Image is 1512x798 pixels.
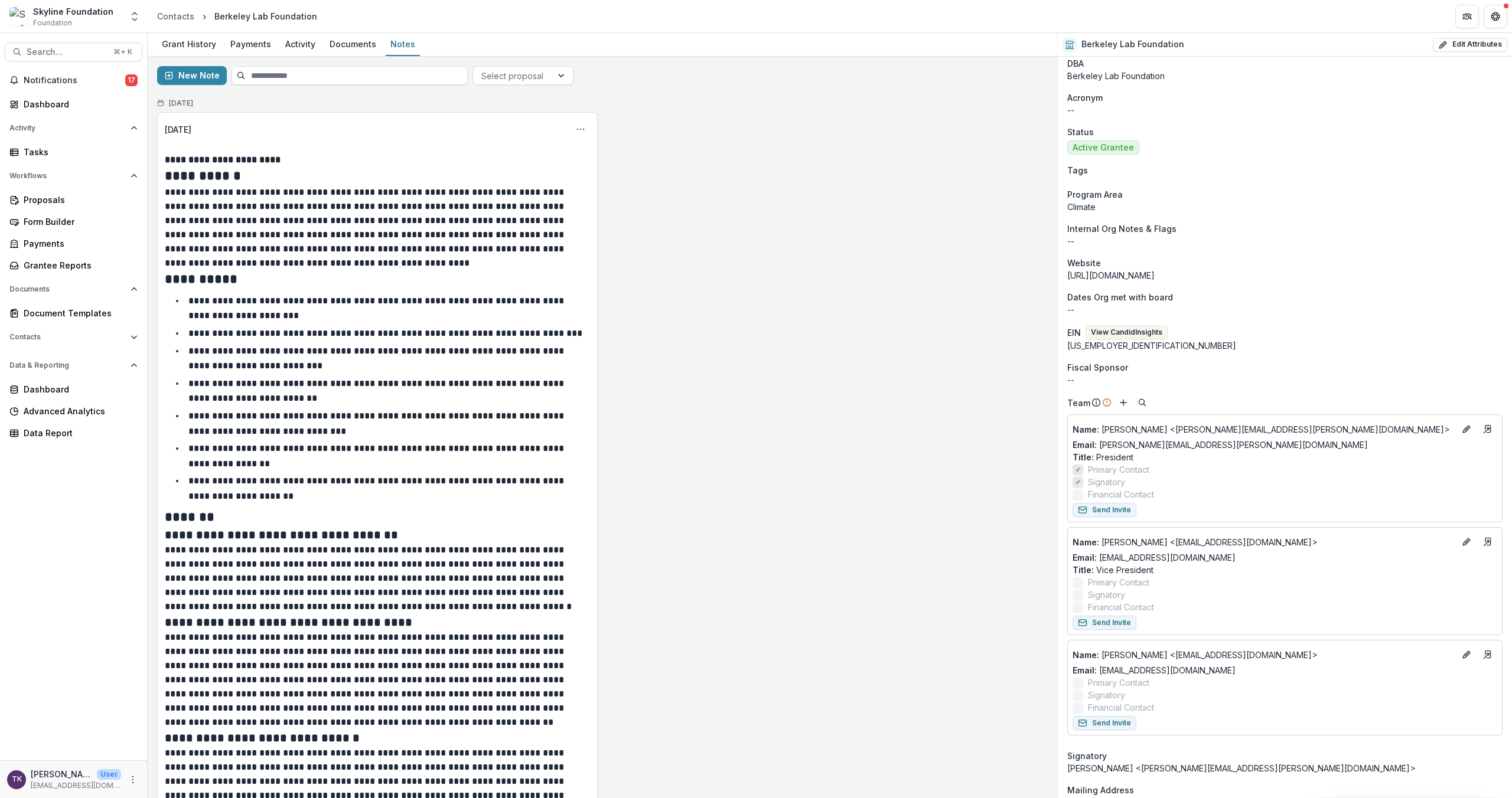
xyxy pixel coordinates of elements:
span: Name : [1073,650,1099,660]
div: Dashboard [24,383,133,395]
a: Data Report [5,423,142,443]
span: Signatory [1088,588,1125,601]
div: Dashboard [24,98,133,110]
span: Internal Org Notes & Flags [1067,223,1177,235]
span: 17 [125,74,138,86]
div: Skyline Foundation [33,5,113,18]
button: Open Activity [5,119,142,138]
button: Search [1135,395,1149,410]
p: User [97,769,121,780]
a: Dashboard [5,380,142,399]
button: Search... [5,42,142,61]
div: Notes [386,35,420,53]
p: [PERSON_NAME] <[EMAIL_ADDRESS][DOMAIN_NAME]> [1073,649,1455,661]
a: Go to contact [1478,532,1497,551]
div: Activity [281,35,320,53]
span: Signatory [1088,689,1125,701]
a: Grantee Reports [5,256,142,275]
button: Edit [1459,422,1474,436]
span: Program Area [1067,188,1123,201]
button: Edit [1459,647,1474,662]
a: Payments [5,234,142,253]
a: Dashboard [5,94,142,114]
div: Payments [24,237,133,250]
span: Title : [1073,452,1094,462]
h2: [DATE] [169,99,193,107]
span: Workflows [9,172,126,180]
div: Berkeley Lab Foundation [1067,70,1503,82]
div: [US_EMPLOYER_IDENTIFICATION_NUMBER] [1067,339,1503,352]
a: Tasks [5,142,142,162]
button: Edit [1459,535,1474,549]
button: Edit Attributes [1433,38,1507,52]
div: Takeshi Kaji [12,776,22,783]
span: Primary Contact [1088,576,1149,588]
span: Name : [1073,424,1099,434]
div: ⌘ + K [111,45,135,58]
span: Primary Contact [1088,676,1149,689]
button: Notifications17 [5,71,142,90]
div: [DATE] [165,123,191,136]
div: Tasks [24,146,133,158]
nav: breadcrumb [152,8,322,25]
a: Grant History [157,33,221,56]
p: Vice President [1073,564,1497,576]
div: -- [1067,374,1503,386]
button: Get Help [1484,5,1507,28]
div: Advanced Analytics [24,405,133,417]
button: Open Documents [5,280,142,299]
p: President [1073,451,1497,463]
a: Advanced Analytics [5,401,142,421]
span: Financial Contact [1088,701,1154,714]
span: Signatory [1067,750,1107,762]
span: Email: [1073,665,1097,675]
div: Documents [325,35,381,53]
span: Notifications [24,76,125,86]
span: Foundation [33,18,72,28]
div: Proposals [24,194,133,206]
button: Send Invite [1073,716,1136,730]
button: New Note [157,66,227,85]
p: Climate [1067,201,1503,213]
div: Form Builder [24,215,133,228]
span: Contacts [9,333,126,341]
p: [PERSON_NAME] <[EMAIL_ADDRESS][DOMAIN_NAME]> [1073,536,1455,548]
a: Go to contact [1478,420,1497,439]
div: Grant History [157,35,221,53]
a: Email: [EMAIL_ADDRESS][DOMAIN_NAME] [1073,664,1236,676]
span: Acronym [1067,91,1103,104]
span: Email: [1073,440,1097,450]
a: Proposals [5,190,142,210]
p: [EMAIL_ADDRESS][DOMAIN_NAME] [31,780,121,791]
a: Email: [EMAIL_ADDRESS][DOMAIN_NAME] [1073,551,1236,564]
p: -- [1067,303,1503,316]
span: Dates Org met with board [1067,291,1173,303]
a: Name: [PERSON_NAME] <[PERSON_NAME][EMAIL_ADDRESS][PERSON_NAME][DOMAIN_NAME]> [1073,423,1455,436]
span: Primary Contact [1088,463,1149,476]
button: Send Invite [1073,616,1136,630]
p: Team [1067,397,1090,409]
span: Status [1067,126,1094,138]
span: Tags [1067,164,1088,176]
button: Partners [1455,5,1479,28]
a: Name: [PERSON_NAME] <[EMAIL_ADDRESS][DOMAIN_NAME]> [1073,536,1455,548]
span: Website [1067,257,1101,269]
div: Payments [226,35,276,53]
a: [URL][DOMAIN_NAME] [1067,270,1155,280]
div: Data Report [24,427,133,439]
p: EIN [1067,326,1081,339]
p: [PERSON_NAME] [31,768,92,780]
a: Notes [386,33,420,56]
a: Payments [226,33,276,56]
a: Go to contact [1478,645,1497,664]
span: Documents [9,285,126,293]
span: Mailing Address [1067,784,1134,796]
a: Contacts [152,8,199,25]
button: Open Data & Reporting [5,356,142,375]
div: Contacts [157,10,194,22]
span: Active Grantee [1073,143,1134,153]
div: Grantee Reports [24,259,133,272]
a: Activity [281,33,320,56]
span: Title : [1073,565,1094,575]
button: Add [1116,395,1130,410]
